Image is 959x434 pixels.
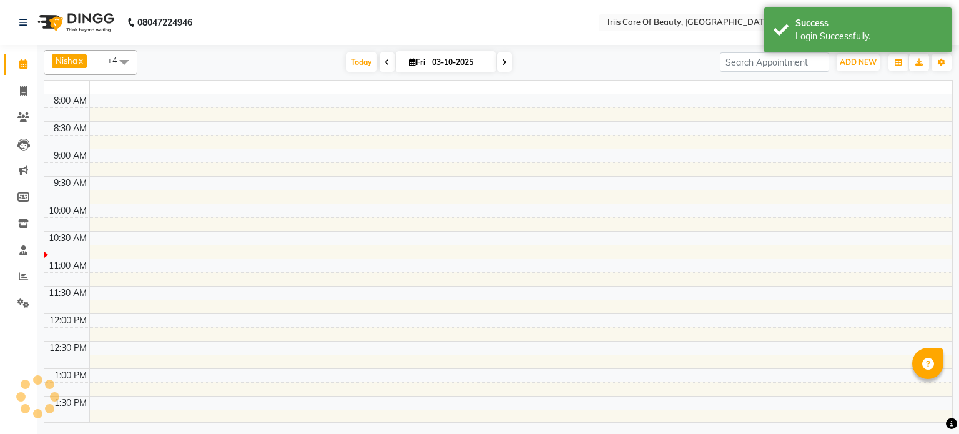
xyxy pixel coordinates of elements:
div: 10:30 AM [46,232,89,245]
input: 2025-10-03 [428,53,491,72]
div: 11:30 AM [46,287,89,300]
div: 8:00 AM [51,94,89,107]
a: x [77,56,83,66]
div: 9:00 AM [51,149,89,162]
span: +4 [107,55,127,65]
div: 11:00 AM [46,259,89,272]
input: Search Appointment [720,52,829,72]
div: 1:30 PM [52,397,89,410]
span: Nisha [56,56,77,66]
div: Success [795,17,942,30]
b: 08047224946 [137,5,192,40]
div: 1:00 PM [52,369,89,382]
div: 12:00 PM [47,314,89,327]
div: 10:00 AM [46,204,89,217]
div: 8:30 AM [51,122,89,135]
div: 12:30 PM [47,342,89,355]
div: Login Successfully. [795,30,942,43]
button: ADD NEW [837,54,880,71]
div: 9:30 AM [51,177,89,190]
span: ADD NEW [840,57,877,67]
span: Today [346,52,377,72]
img: logo [32,5,117,40]
span: Fri [406,57,428,67]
